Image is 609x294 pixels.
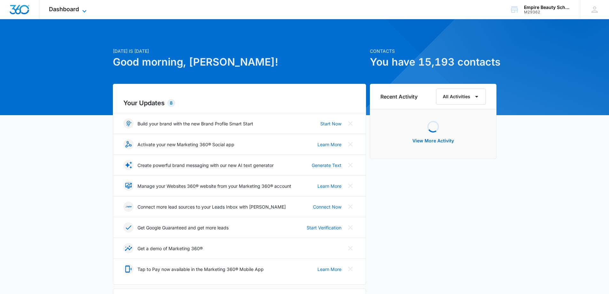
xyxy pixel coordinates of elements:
a: Start Now [320,120,341,127]
div: account id [524,10,571,14]
button: Close [345,160,355,170]
p: [DATE] is [DATE] [113,48,366,54]
p: Get Google Guaranteed and get more leads [137,224,229,231]
h1: Good morning, [PERSON_NAME]! [113,54,366,70]
button: Close [345,139,355,149]
a: Connect Now [313,203,341,210]
button: Close [345,243,355,253]
p: Get a demo of Marketing 360® [137,245,203,252]
a: Learn More [317,266,341,273]
a: Learn More [317,183,341,189]
button: All Activities [436,89,486,105]
div: account name [524,5,571,10]
a: Generate Text [312,162,341,169]
button: View More Activity [406,133,460,148]
h2: Your Updates [123,98,355,108]
p: Manage your Websites 360® website from your Marketing 360® account [137,183,291,189]
div: 8 [167,99,175,107]
span: Dashboard [49,6,79,12]
h6: Recent Activity [380,93,418,100]
p: Tap to Pay now available in the Marketing 360® Mobile App [137,266,264,273]
h1: You have 15,193 contacts [370,54,496,70]
p: Create powerful brand messaging with our new AI text generator [137,162,274,169]
p: Activate your new Marketing 360® Social app [137,141,234,148]
p: Connect more lead sources to your Leads Inbox with [PERSON_NAME] [137,203,286,210]
p: Build your brand with the new Brand Profile Smart Start [137,120,253,127]
a: Start Verification [307,224,341,231]
button: Close [345,264,355,274]
button: Close [345,181,355,191]
button: Close [345,222,355,233]
p: Contacts [370,48,496,54]
button: Close [345,118,355,129]
button: Close [345,202,355,212]
a: Learn More [317,141,341,148]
